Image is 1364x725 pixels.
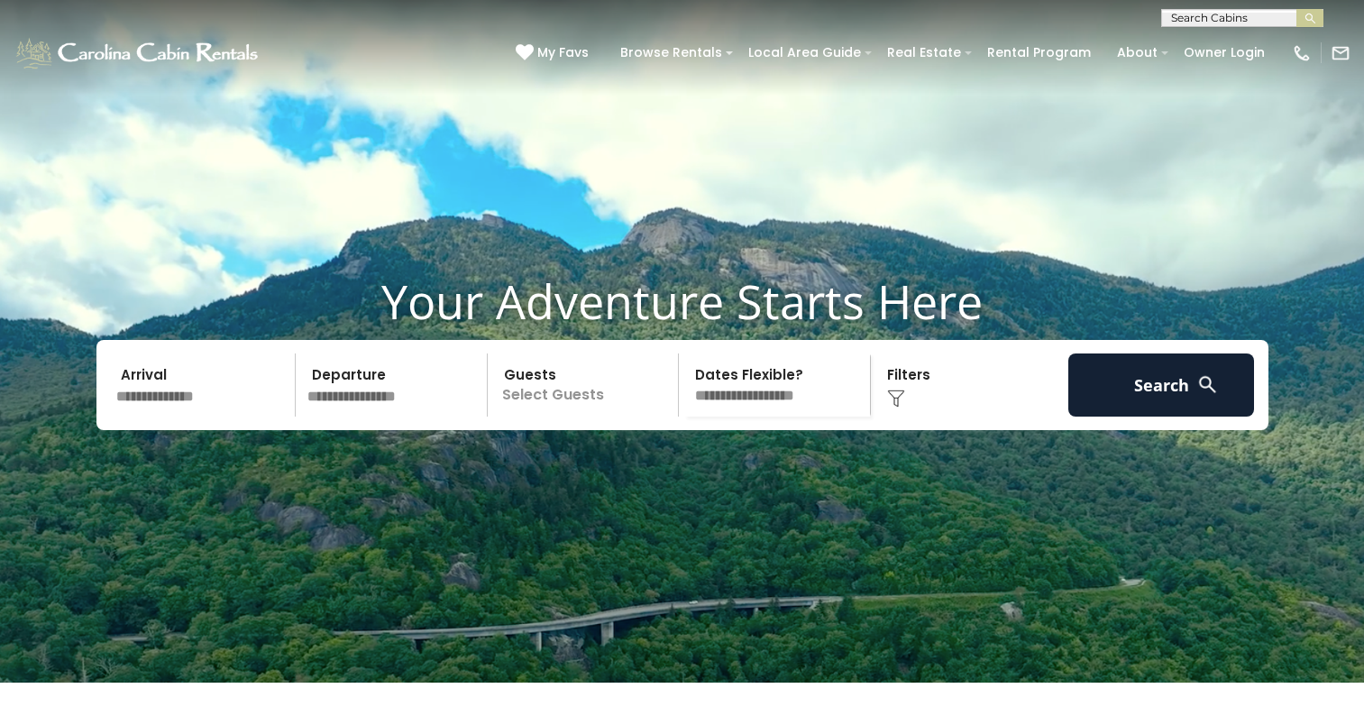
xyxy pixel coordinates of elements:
[493,353,679,417] p: Select Guests
[1068,353,1255,417] button: Search
[1292,43,1312,63] img: phone-regular-white.png
[878,39,970,67] a: Real Estate
[1331,43,1350,63] img: mail-regular-white.png
[537,43,589,62] span: My Favs
[887,390,905,408] img: filter--v1.png
[1108,39,1167,67] a: About
[739,39,870,67] a: Local Area Guide
[516,43,593,63] a: My Favs
[978,39,1100,67] a: Rental Program
[611,39,731,67] a: Browse Rentals
[1175,39,1274,67] a: Owner Login
[14,273,1350,329] h1: Your Adventure Starts Here
[1196,373,1219,396] img: search-regular-white.png
[14,35,263,71] img: White-1-1-2.png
